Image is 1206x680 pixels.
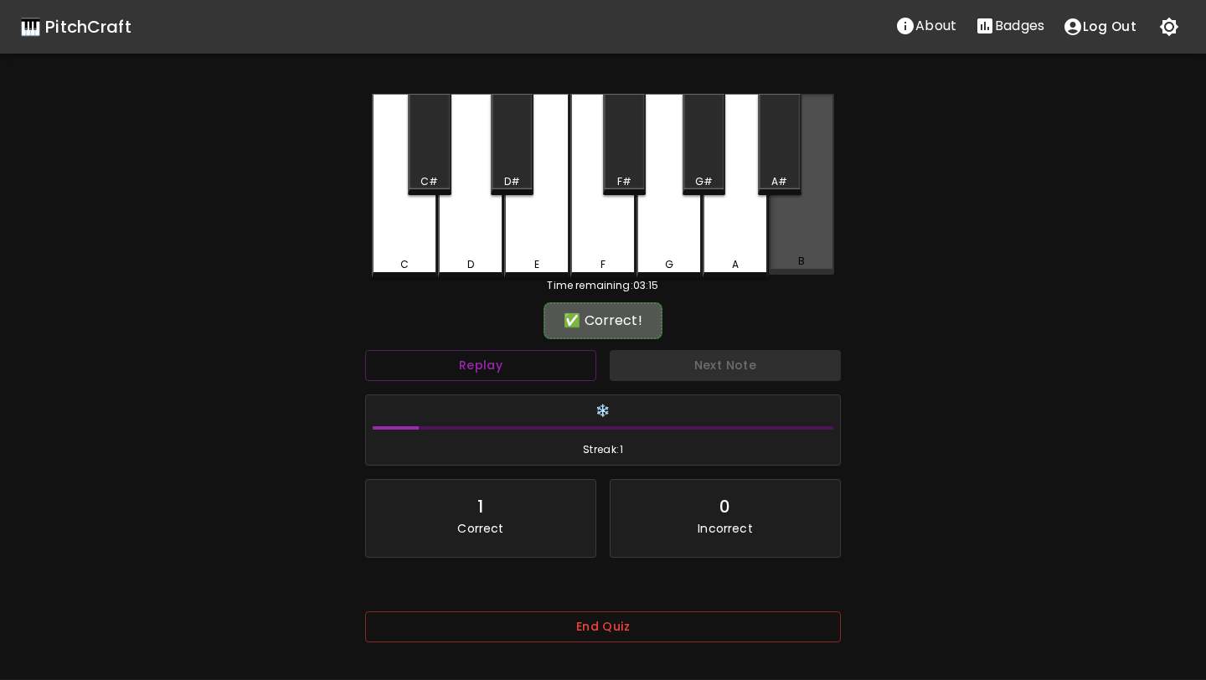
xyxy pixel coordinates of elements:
[966,9,1054,43] button: Stats
[420,174,438,189] div: C#
[719,493,730,520] div: 0
[995,16,1044,36] p: Badges
[534,257,539,272] div: E
[798,254,805,269] div: B
[477,493,483,520] div: 1
[886,9,966,43] button: About
[467,257,474,272] div: D
[665,257,673,272] div: G
[771,174,787,189] div: A#
[365,350,596,381] button: Replay
[966,9,1054,44] a: Stats
[915,16,956,36] p: About
[373,441,833,458] span: Streak: 1
[504,174,520,189] div: D#
[400,257,409,272] div: C
[600,257,606,272] div: F
[373,402,833,420] h6: ❄️
[617,174,631,189] div: F#
[886,9,966,44] a: About
[695,174,713,189] div: G#
[20,13,131,40] a: 🎹 PitchCraft
[1054,9,1146,44] button: account of current user
[365,611,841,642] button: End Quiz
[732,257,739,272] div: A
[552,311,654,331] div: ✅ Correct!
[698,520,752,537] p: Incorrect
[372,278,834,293] div: Time remaining: 03:15
[457,520,503,537] p: Correct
